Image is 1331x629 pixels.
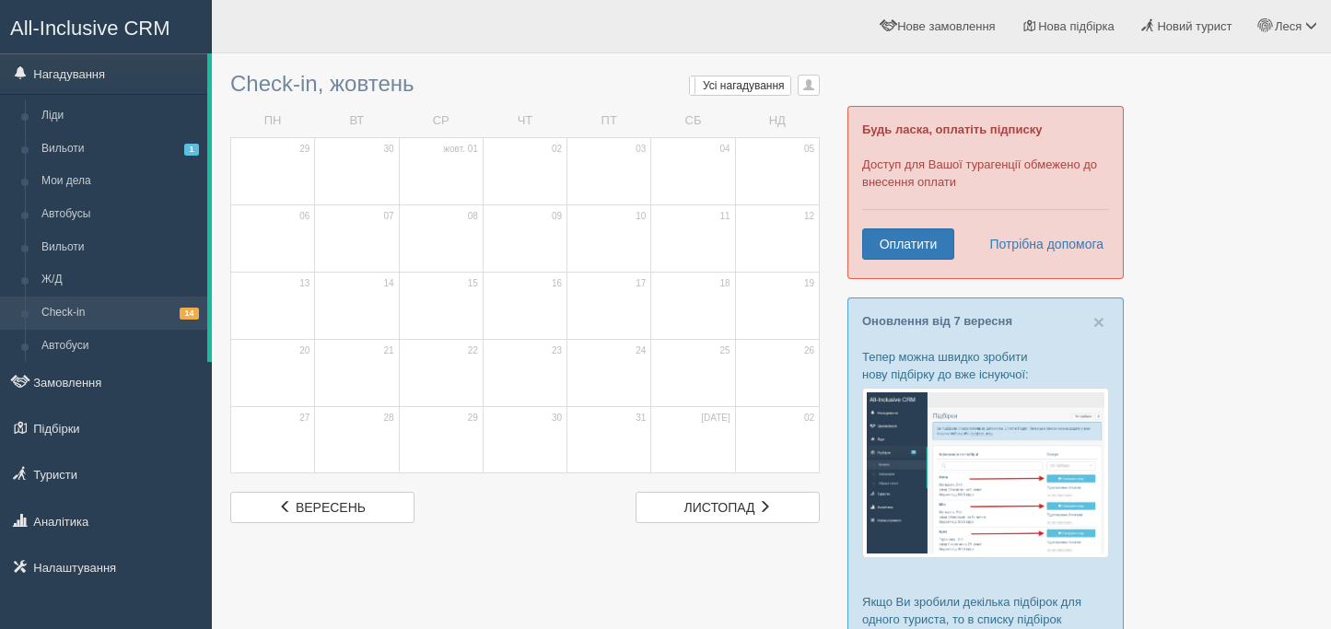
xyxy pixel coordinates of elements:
[862,228,954,260] a: Оплатити
[567,105,651,137] td: ПТ
[552,344,562,357] span: 23
[804,143,814,156] span: 05
[636,210,646,223] span: 10
[299,210,309,223] span: 06
[684,500,755,515] span: листопад
[862,122,1042,136] b: Будь ласка, оплатіть підписку
[552,210,562,223] span: 09
[552,143,562,156] span: 02
[10,17,170,40] span: All-Inclusive CRM
[468,277,478,290] span: 15
[1275,19,1302,33] span: Леся
[33,297,207,330] a: Check-in14
[33,99,207,133] a: Ліди
[383,344,393,357] span: 21
[180,308,199,320] span: 14
[862,348,1109,383] p: Тепер можна швидко зробити нову підбірку до вже існуючої:
[468,412,478,425] span: 29
[383,143,393,156] span: 30
[468,344,478,357] span: 22
[33,133,207,166] a: Вильоти1
[804,412,814,425] span: 02
[33,330,207,363] a: Автобуси
[636,344,646,357] span: 24
[847,106,1124,279] div: Доступ для Вашої турагенції обмежено до внесення оплати
[1157,19,1232,33] span: Новий турист
[862,388,1109,558] img: %D0%BF%D1%96%D0%B4%D0%B1%D1%96%D1%80%D0%BA%D0%B0-%D1%82%D1%83%D1%80%D0%B8%D1%81%D1%82%D1%83-%D1%8...
[804,277,814,290] span: 19
[299,277,309,290] span: 13
[315,105,399,137] td: ВТ
[703,79,785,92] span: Усі нагадування
[636,277,646,290] span: 17
[636,492,820,523] a: листопад
[399,105,483,137] td: СР
[804,344,814,357] span: 26
[804,210,814,223] span: 12
[383,210,393,223] span: 07
[383,277,393,290] span: 14
[720,210,730,223] span: 11
[184,144,199,156] span: 1
[443,143,478,156] span: жовт. 01
[231,105,315,137] td: ПН
[552,412,562,425] span: 30
[977,228,1104,260] a: Потрібна допомога
[1093,312,1104,332] button: Close
[33,231,207,264] a: Вильоти
[651,105,735,137] td: СБ
[33,165,207,198] a: Мои дела
[299,143,309,156] span: 29
[720,143,730,156] span: 04
[735,105,819,137] td: НД
[720,277,730,290] span: 18
[230,492,414,523] a: вересень
[1,1,211,52] a: All-Inclusive CRM
[33,263,207,297] a: Ж/Д
[701,412,730,425] span: [DATE]
[636,143,646,156] span: 03
[299,412,309,425] span: 27
[33,198,207,231] a: Автобусы
[383,412,393,425] span: 28
[296,500,366,515] span: вересень
[299,344,309,357] span: 20
[230,72,820,96] h3: Check-in, жовтень
[862,314,1012,328] a: Оновлення від 7 вересня
[1093,311,1104,332] span: ×
[897,19,995,33] span: Нове замовлення
[1038,19,1115,33] span: Нова підбірка
[468,210,478,223] span: 08
[720,344,730,357] span: 25
[552,277,562,290] span: 16
[636,412,646,425] span: 31
[483,105,566,137] td: ЧТ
